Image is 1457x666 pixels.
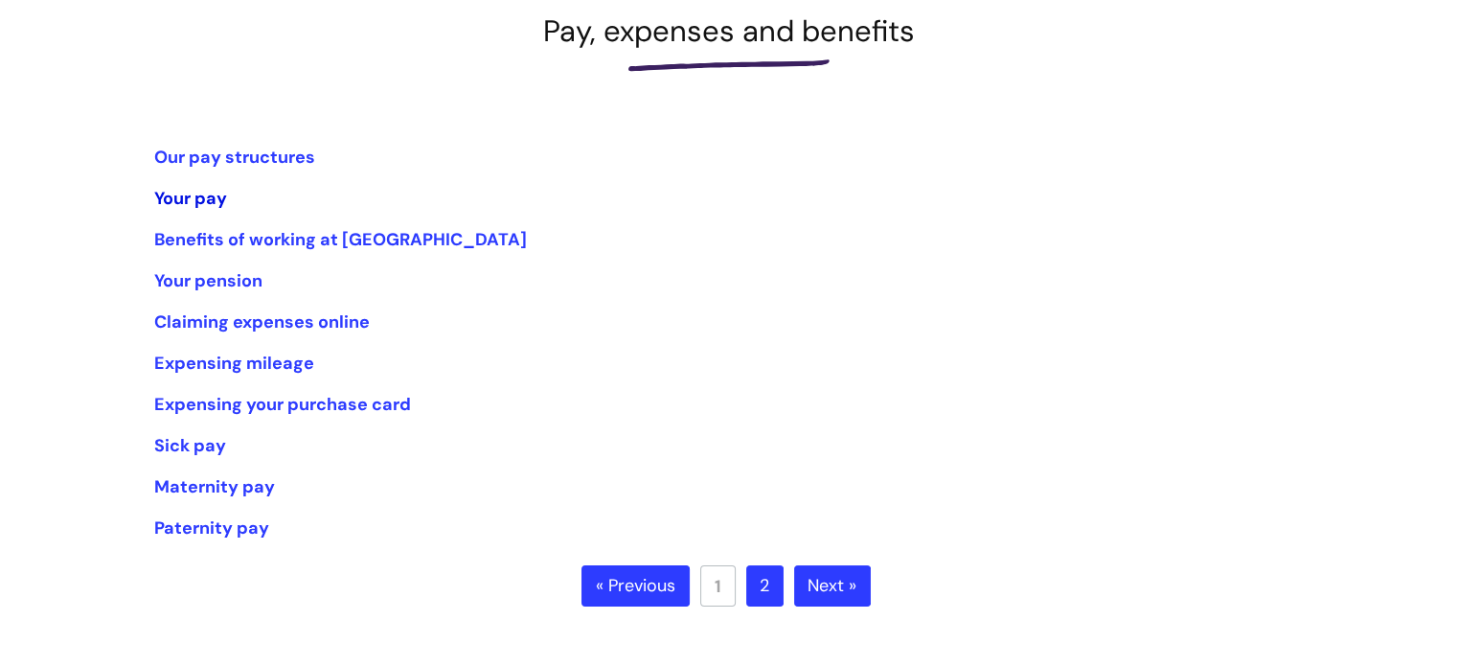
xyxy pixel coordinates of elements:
[700,565,736,607] a: 1
[746,565,784,608] a: 2
[581,565,690,608] a: « Previous
[154,475,275,498] a: Maternity pay
[154,310,370,333] a: Claiming expenses online
[154,269,262,292] a: Your pension
[154,434,226,457] a: Sick pay
[154,517,269,540] a: Paternity pay
[154,393,411,416] a: Expensing your purchase card
[154,228,527,251] a: Benefits of working at [GEOGRAPHIC_DATA]
[794,565,871,608] a: Next »
[154,146,315,169] a: Our pay structures
[154,13,1304,49] h1: Pay, expenses and benefits
[154,187,227,210] a: Your pay
[154,352,314,375] a: Expensing mileage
